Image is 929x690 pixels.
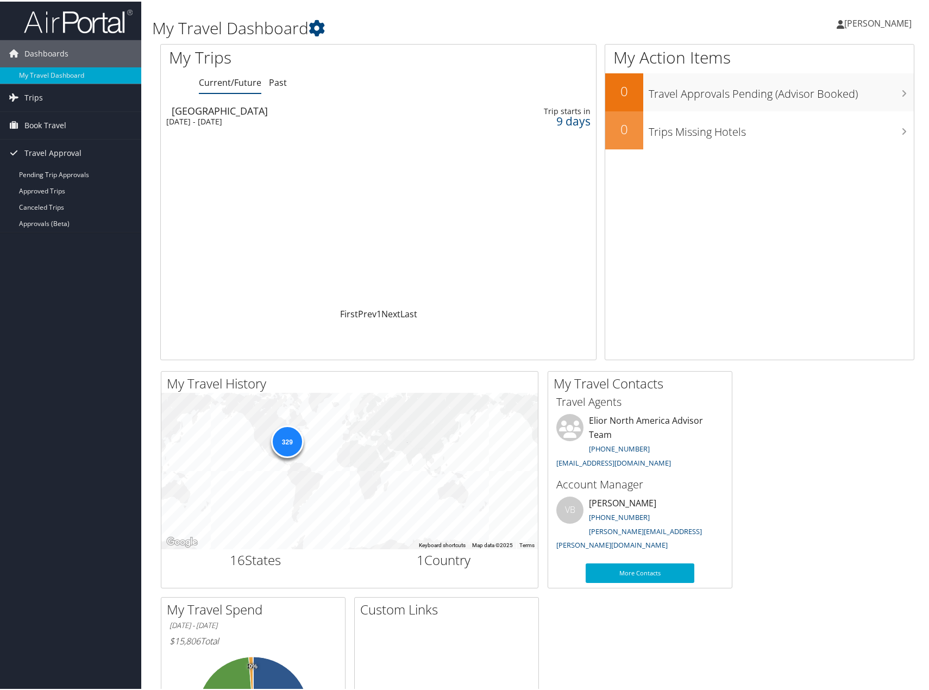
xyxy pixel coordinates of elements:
[497,115,591,124] div: 9 days
[24,138,81,165] span: Travel Approval
[271,424,303,456] div: 329
[358,549,530,568] h2: Country
[167,599,345,617] h2: My Travel Spend
[24,110,66,137] span: Book Travel
[170,619,337,629] h6: [DATE] - [DATE]
[551,495,729,553] li: [PERSON_NAME]
[472,541,513,547] span: Map data ©2025
[24,7,133,33] img: airportal-logo.png
[360,599,538,617] h2: Custom Links
[170,633,200,645] span: $15,806
[605,72,914,110] a: 0Travel Approvals Pending (Advisor Booked)
[649,117,914,138] h3: Trips Missing Hotels
[199,75,261,87] a: Current/Future
[164,534,200,548] a: Open this area in Google Maps (opens a new window)
[589,442,650,452] a: [PHONE_NUMBER]
[152,15,666,38] h1: My Travel Dashboard
[172,104,447,114] div: [GEOGRAPHIC_DATA]
[519,541,535,547] a: Terms (opens in new tab)
[169,45,406,67] h1: My Trips
[340,306,358,318] a: First
[249,662,258,668] tspan: 0%
[24,39,68,66] span: Dashboards
[166,115,442,125] div: [DATE] - [DATE]
[417,549,424,567] span: 1
[556,475,724,491] h3: Account Manager
[605,110,914,148] a: 0Trips Missing Hotels
[381,306,400,318] a: Next
[230,549,245,567] span: 16
[589,511,650,520] a: [PHONE_NUMBER]
[837,5,922,38] a: [PERSON_NAME]
[170,549,342,568] h2: States
[556,456,671,466] a: [EMAIL_ADDRESS][DOMAIN_NAME]
[649,79,914,100] h3: Travel Approvals Pending (Advisor Booked)
[269,75,287,87] a: Past
[605,45,914,67] h1: My Action Items
[247,662,256,668] tspan: 1%
[164,534,200,548] img: Google
[24,83,43,110] span: Trips
[497,105,591,115] div: Trip starts in
[844,16,912,28] span: [PERSON_NAME]
[376,306,381,318] a: 1
[400,306,417,318] a: Last
[551,412,729,471] li: Elior North America Advisor Team
[605,80,643,99] h2: 0
[170,633,337,645] h6: Total
[556,393,724,408] h3: Travel Agents
[167,373,538,391] h2: My Travel History
[556,495,583,522] div: VB
[419,540,466,548] button: Keyboard shortcuts
[554,373,732,391] h2: My Travel Contacts
[605,118,643,137] h2: 0
[358,306,376,318] a: Prev
[556,525,702,549] a: [PERSON_NAME][EMAIL_ADDRESS][PERSON_NAME][DOMAIN_NAME]
[586,562,694,581] a: More Contacts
